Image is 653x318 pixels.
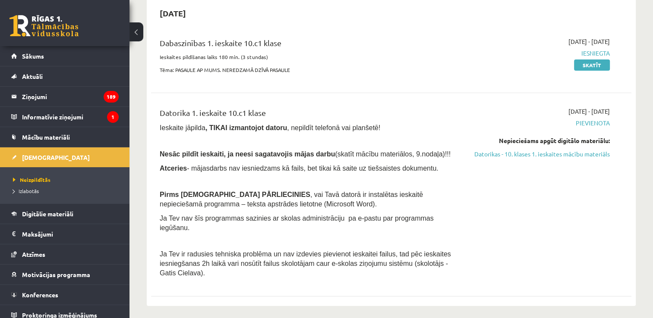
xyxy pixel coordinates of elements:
div: Nepieciešams apgūt digitālo materiālu: [468,136,610,145]
i: 1 [107,111,119,123]
b: , TIKAI izmantojot datoru [205,124,287,131]
span: Izlabotās [13,187,39,194]
span: Ja Tev ir radusies tehniska problēma un nav izdevies pievienot ieskaitei failus, tad pēc ieskaite... [160,250,451,277]
span: Konferences [22,291,58,299]
div: Dabaszinības 1. ieskaite 10.c1 klase [160,37,455,53]
span: Ja Tev nav šīs programmas sazinies ar skolas administrāciju pa e-pastu par programmas iegūšanu. [160,215,434,231]
span: Nesāc pildīt ieskaiti, ja neesi sagatavojis mājas darbu [160,150,335,158]
a: Informatīvie ziņojumi1 [11,107,119,127]
span: Neizpildītās [13,176,50,183]
span: Ieskaite jāpilda , nepildīt telefonā vai planšetē! [160,124,380,131]
a: Konferences [11,285,119,305]
p: Tēma: PASAULE AP MUMS. NEREDZAMĀ DZĪVĀ PASAULE [160,66,455,74]
a: Izlabotās [13,187,121,195]
span: [DEMOGRAPHIC_DATA] [22,153,90,161]
span: Iesniegta [468,49,610,58]
div: Datorika 1. ieskaite 10.c1 klase [160,107,455,123]
span: Motivācijas programma [22,271,90,278]
p: Ieskaites pildīšanas laiks 180 min. (3 stundas) [160,53,455,61]
span: Mācību materiāli [22,133,70,141]
i: 189 [104,91,119,103]
span: Pirms [DEMOGRAPHIC_DATA] PĀRLIECINIES [160,191,310,198]
span: Pievienota [468,118,610,128]
b: Atceries [160,165,187,172]
a: Skatīt [574,59,610,71]
span: (skatīt mācību materiālos, 9.nodaļa)!!! [335,150,451,158]
a: Datorikas - 10. klases 1. ieskaites mācību materiāls [468,150,610,159]
a: Sākums [11,46,119,66]
span: Sākums [22,52,44,60]
span: [DATE] - [DATE] [568,107,610,116]
legend: Maksājumi [22,224,119,244]
span: - mājasdarbs nav iesniedzams kā fails, bet tikai kā saite uz tiešsaistes dokumentu. [160,165,438,172]
a: Neizpildītās [13,176,121,184]
a: Aktuāli [11,66,119,86]
a: [DEMOGRAPHIC_DATA] [11,147,119,167]
a: Ziņojumi189 [11,87,119,106]
legend: Informatīvie ziņojumi [22,107,119,127]
span: Digitālie materiāli [22,210,73,218]
span: [DATE] - [DATE] [568,37,610,46]
h2: [DATE] [151,3,195,23]
legend: Ziņojumi [22,87,119,106]
a: Rīgas 1. Tālmācības vidusskola [9,15,79,37]
span: Atzīmes [22,250,45,258]
a: Mācību materiāli [11,127,119,147]
span: Aktuāli [22,72,43,80]
a: Maksājumi [11,224,119,244]
a: Atzīmes [11,244,119,264]
a: Motivācijas programma [11,265,119,284]
a: Digitālie materiāli [11,204,119,224]
span: , vai Tavā datorā ir instalētas ieskaitē nepieciešamā programma – teksta apstrādes lietotne (Micr... [160,191,423,208]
